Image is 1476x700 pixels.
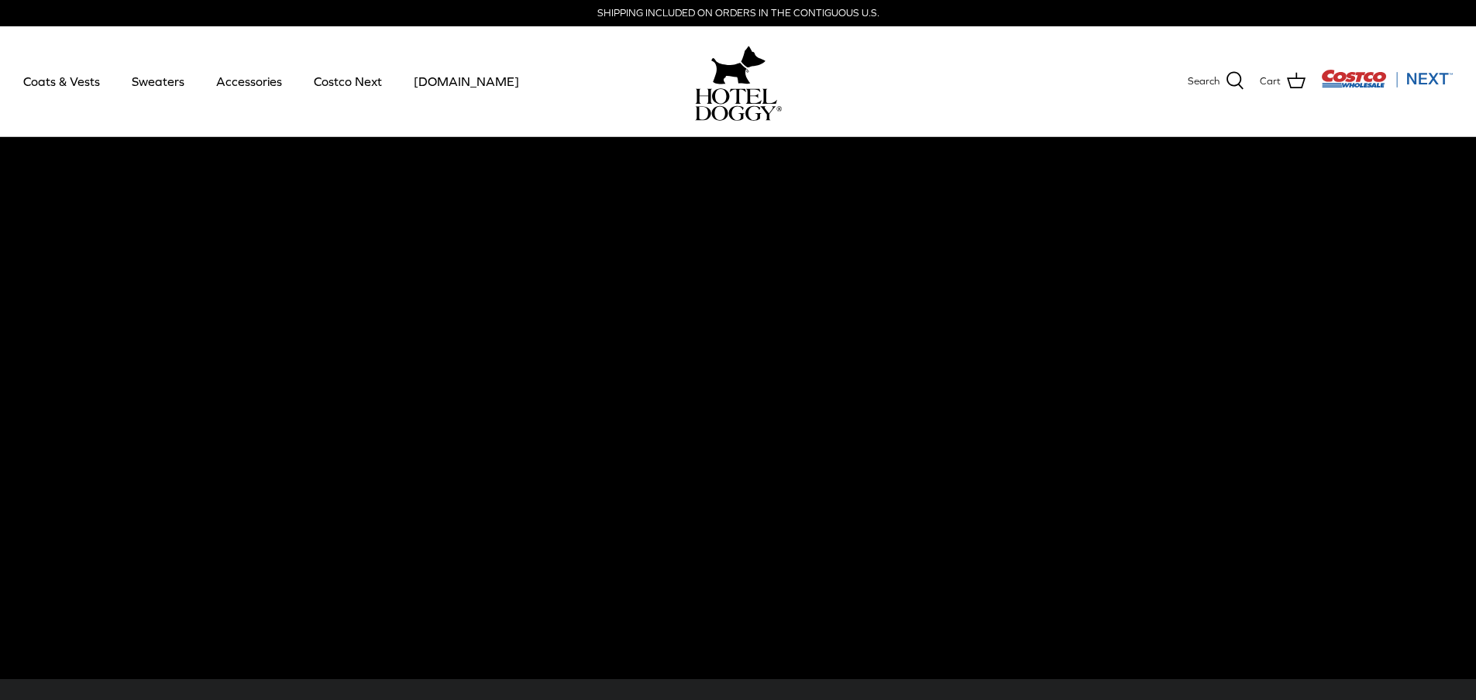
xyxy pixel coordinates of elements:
a: hoteldoggy.com hoteldoggycom [695,42,782,121]
span: Cart [1260,74,1281,90]
img: hoteldoggy.com [711,42,766,88]
a: Coats & Vests [9,55,114,108]
a: Visit Costco Next [1321,79,1453,91]
span: Search [1188,74,1220,90]
a: Accessories [202,55,296,108]
a: Costco Next [300,55,396,108]
img: Costco Next [1321,69,1453,88]
a: Search [1188,71,1244,91]
a: Sweaters [118,55,198,108]
a: [DOMAIN_NAME] [400,55,533,108]
img: hoteldoggycom [695,88,782,121]
a: Cart [1260,71,1306,91]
